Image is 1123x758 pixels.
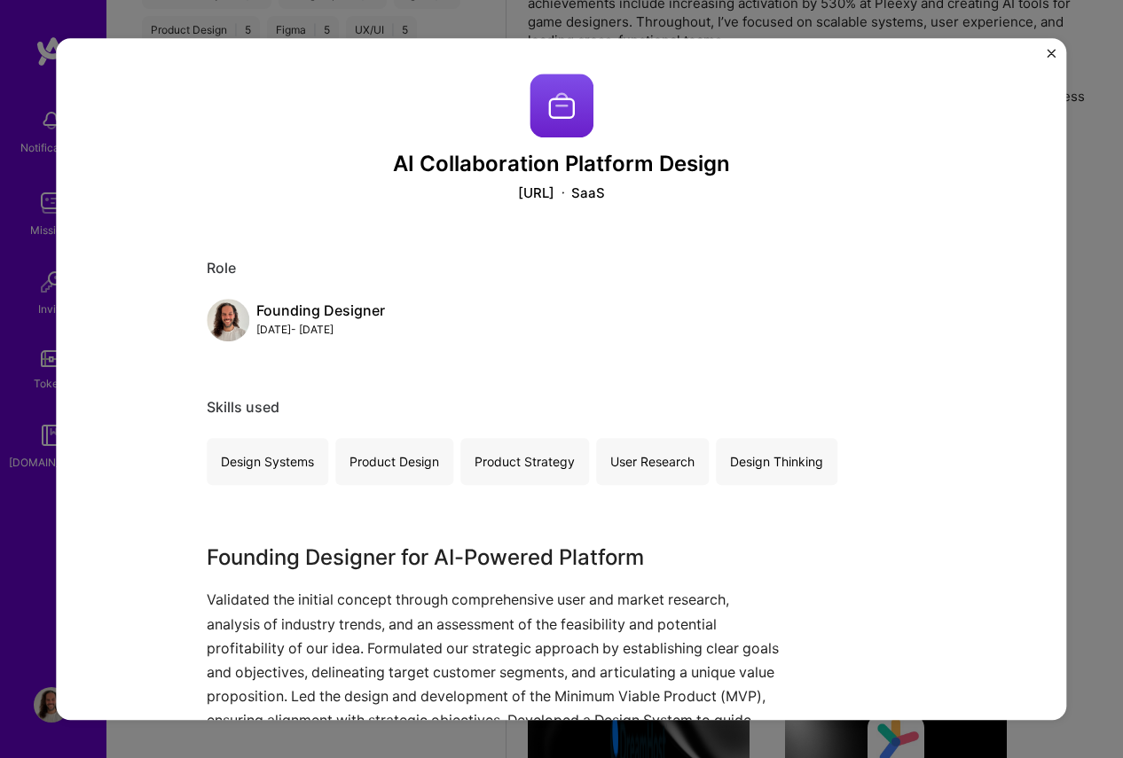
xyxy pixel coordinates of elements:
[207,543,783,574] h3: Founding Designer for AI-Powered Platform
[256,321,385,340] div: [DATE] - [DATE]
[207,152,916,177] h3: AI Collaboration Platform Design
[716,439,837,486] div: Design Thinking
[207,260,916,278] div: Role
[561,184,564,203] img: Dot
[207,399,916,418] div: Skills used
[518,184,554,203] div: [URL]
[207,439,328,486] div: Design Systems
[530,74,593,137] img: Company logo
[460,439,589,486] div: Product Strategy
[1048,49,1056,67] button: Close
[256,302,385,321] div: Founding Designer
[335,439,453,486] div: Product Design
[596,439,709,486] div: User Research
[571,184,605,203] div: SaaS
